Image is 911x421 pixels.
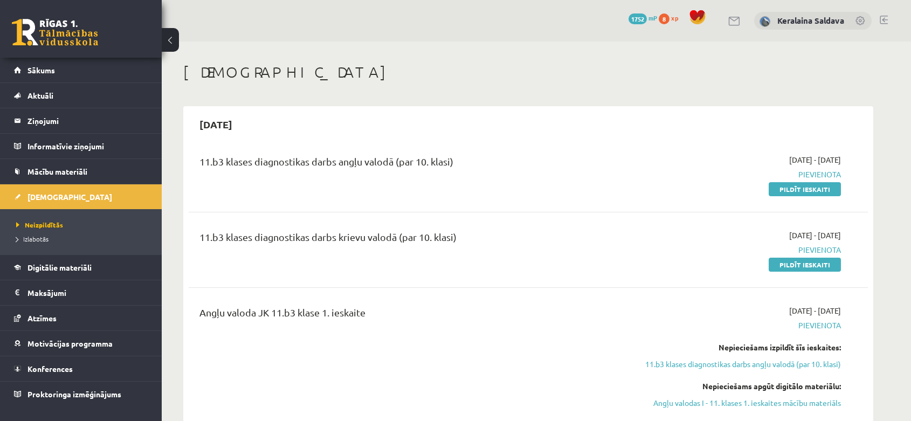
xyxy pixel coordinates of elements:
div: Nepieciešams izpildīt šīs ieskaites: [638,342,841,353]
a: Angļu valodas I - 11. klases 1. ieskaites mācību materiāls [638,397,841,409]
a: Aktuāli [14,83,148,108]
span: Izlabotās [16,234,49,243]
a: Proktoringa izmēģinājums [14,382,148,406]
div: Angļu valoda JK 11.b3 klase 1. ieskaite [199,305,622,325]
a: Ziņojumi [14,108,148,133]
a: Motivācijas programma [14,331,148,356]
a: Digitālie materiāli [14,255,148,280]
a: Konferences [14,356,148,381]
span: Digitālie materiāli [27,263,92,272]
a: Atzīmes [14,306,148,330]
span: Aktuāli [27,91,53,100]
span: Pievienota [638,244,841,256]
span: 1752 [629,13,647,24]
a: 8 xp [659,13,684,22]
a: Maksājumi [14,280,148,305]
span: [DATE] - [DATE] [789,154,841,165]
a: Keralaina Saldava [777,15,844,26]
a: 11.b3 klases diagnostikas darbs angļu valodā (par 10. klasi) [638,358,841,370]
a: Informatīvie ziņojumi [14,134,148,158]
img: Keralaina Saldava [760,16,770,27]
legend: Informatīvie ziņojumi [27,134,148,158]
a: Sākums [14,58,148,82]
div: Nepieciešams apgūt digitālo materiālu: [638,381,841,392]
span: Neizpildītās [16,220,63,229]
span: xp [671,13,678,22]
a: 1752 mP [629,13,657,22]
div: 11.b3 klases diagnostikas darbs krievu valodā (par 10. klasi) [199,230,622,250]
h2: [DATE] [189,112,243,137]
h1: [DEMOGRAPHIC_DATA] [183,63,873,81]
span: [DATE] - [DATE] [789,230,841,241]
a: Pildīt ieskaiti [769,258,841,272]
a: [DEMOGRAPHIC_DATA] [14,184,148,209]
span: Mācību materiāli [27,167,87,176]
div: 11.b3 klases diagnostikas darbs angļu valodā (par 10. klasi) [199,154,622,174]
legend: Ziņojumi [27,108,148,133]
span: [DATE] - [DATE] [789,305,841,316]
span: Motivācijas programma [27,339,113,348]
a: Rīgas 1. Tālmācības vidusskola [12,19,98,46]
span: mP [648,13,657,22]
a: Izlabotās [16,234,151,244]
legend: Maksājumi [27,280,148,305]
span: Proktoringa izmēģinājums [27,389,121,399]
span: Sākums [27,65,55,75]
a: Mācību materiāli [14,159,148,184]
span: Atzīmes [27,313,57,323]
span: Pievienota [638,169,841,180]
span: Pievienota [638,320,841,331]
a: Neizpildītās [16,220,151,230]
span: 8 [659,13,670,24]
span: Konferences [27,364,73,374]
span: [DEMOGRAPHIC_DATA] [27,192,112,202]
a: Pildīt ieskaiti [769,182,841,196]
